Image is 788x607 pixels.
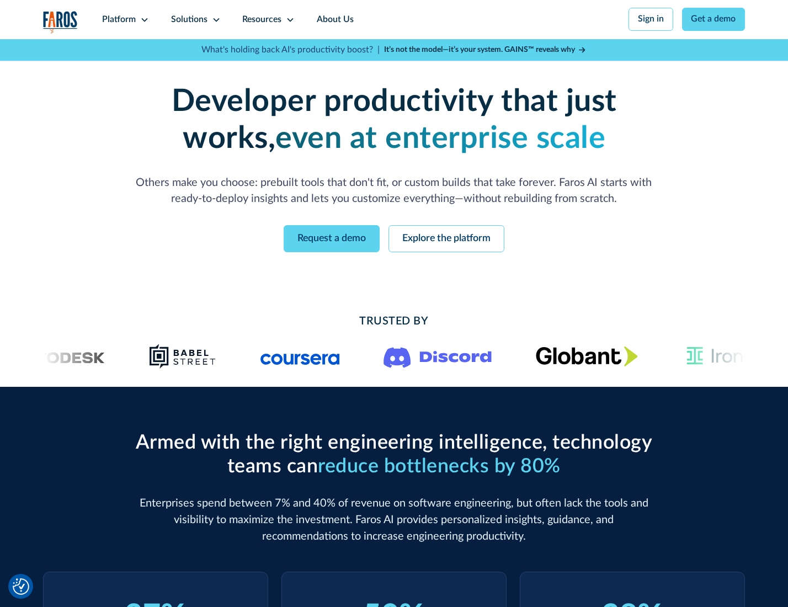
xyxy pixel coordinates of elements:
[242,13,281,26] div: Resources
[201,44,380,57] p: What's holding back AI's productivity boost? |
[13,578,29,595] img: Revisit consent button
[149,343,216,370] img: Babel Street logo png
[13,578,29,595] button: Cookie Settings
[388,225,504,252] a: Explore the platform
[284,225,380,252] a: Request a demo
[171,13,207,26] div: Solutions
[384,345,492,368] img: Logo of the communication platform Discord.
[131,175,657,208] p: Others make you choose: prebuilt tools that don't fit, or custom builds that take forever. Faros ...
[131,313,657,330] h2: Trusted By
[318,456,561,476] span: reduce bottlenecks by 80%
[260,348,339,365] img: Logo of the online learning platform Coursera.
[275,123,605,154] strong: even at enterprise scale
[102,13,136,26] div: Platform
[43,11,78,34] img: Logo of the analytics and reporting company Faros.
[131,496,657,545] p: Enterprises spend between 7% and 40% of revenue on software engineering, but often lack the tools...
[629,8,673,31] a: Sign in
[131,431,657,478] h2: Armed with the right engineering intelligence, technology teams can
[172,86,617,154] strong: Developer productivity that just works,
[384,46,575,54] strong: It’s not the model—it’s your system. GAINS™ reveals why
[682,8,746,31] a: Get a demo
[43,11,78,34] a: home
[384,44,587,56] a: It’s not the model—it’s your system. GAINS™ reveals why
[535,346,637,366] img: Globant's logo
